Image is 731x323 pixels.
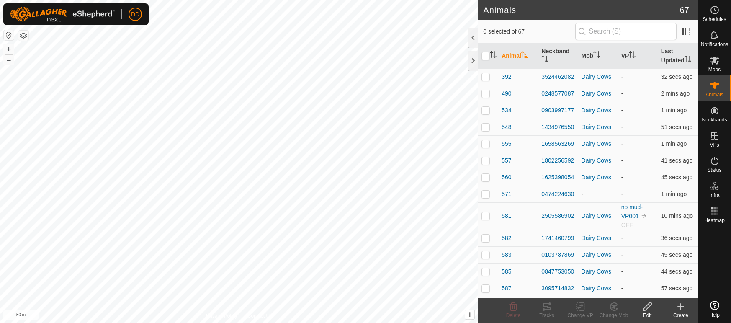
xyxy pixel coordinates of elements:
[541,173,574,182] div: 1625398054
[521,52,528,59] p-sorticon: Activate to sort
[621,235,623,241] app-display-virtual-paddock-transition: -
[541,234,574,243] div: 1741460799
[661,191,687,197] span: 3 Oct 2025, 1:32 pm
[564,312,597,319] div: Change VP
[206,312,237,320] a: Privacy Policy
[582,284,615,293] div: Dairy Cows
[661,212,693,219] span: 3 Oct 2025, 1:22 pm
[582,89,615,98] div: Dairy Cows
[502,234,511,243] span: 582
[502,140,511,148] span: 555
[582,267,615,276] div: Dairy Cows
[698,297,731,321] a: Help
[621,174,623,181] app-display-virtual-paddock-transition: -
[618,44,658,69] th: VP
[541,106,574,115] div: 0903997177
[703,17,726,22] span: Schedules
[541,89,574,98] div: 0248577087
[506,313,521,318] span: Delete
[483,5,680,15] h2: Animals
[502,123,511,132] span: 548
[502,284,511,293] span: 587
[658,44,698,69] th: Last Updated
[582,212,615,220] div: Dairy Cows
[621,124,623,130] app-display-virtual-paddock-transition: -
[621,191,623,197] app-display-virtual-paddock-transition: -
[702,117,727,122] span: Neckbands
[502,156,511,165] span: 557
[641,212,647,219] img: to
[541,267,574,276] div: 0847753050
[661,235,693,241] span: 3 Oct 2025, 1:32 pm
[621,285,623,292] app-display-virtual-paddock-transition: -
[541,123,574,132] div: 1434976550
[621,107,623,114] app-display-virtual-paddock-transition: -
[661,140,687,147] span: 3 Oct 2025, 1:31 pm
[597,312,631,319] div: Change Mob
[661,268,693,275] span: 3 Oct 2025, 1:32 pm
[621,157,623,164] app-display-virtual-paddock-transition: -
[502,173,511,182] span: 560
[710,142,719,147] span: VPs
[4,55,14,65] button: –
[629,52,636,59] p-sorticon: Activate to sort
[582,234,615,243] div: Dairy Cows
[621,90,623,97] app-display-virtual-paddock-transition: -
[705,92,723,97] span: Animals
[582,106,615,115] div: Dairy Cows
[502,72,511,81] span: 392
[582,140,615,148] div: Dairy Cows
[502,267,511,276] span: 585
[709,193,719,198] span: Infra
[4,30,14,40] button: Reset Map
[490,52,497,59] p-sorticon: Activate to sort
[541,212,574,220] div: 2505586902
[582,123,615,132] div: Dairy Cows
[709,313,720,318] span: Help
[621,204,643,220] a: no mud-VP001
[541,72,574,81] div: 3524462082
[661,107,687,114] span: 3 Oct 2025, 1:31 pm
[538,44,578,69] th: Neckband
[621,251,623,258] app-display-virtual-paddock-transition: -
[498,44,538,69] th: Animal
[10,7,115,22] img: Gallagher Logo
[593,52,600,59] p-sorticon: Activate to sort
[465,310,474,319] button: i
[247,312,272,320] a: Contact Us
[483,27,575,36] span: 0 selected of 67
[541,284,574,293] div: 3095714832
[578,44,618,69] th: Mob
[631,312,664,319] div: Edit
[502,106,511,115] span: 534
[621,222,633,228] span: OFF
[704,218,725,223] span: Heatmap
[582,72,615,81] div: Dairy Cows
[575,23,677,40] input: Search (S)
[541,251,574,259] div: 0103787869
[701,42,728,47] span: Notifications
[4,44,14,54] button: +
[469,311,471,318] span: i
[582,173,615,182] div: Dairy Cows
[582,190,615,199] div: -
[661,73,693,80] span: 3 Oct 2025, 1:32 pm
[541,156,574,165] div: 1802256592
[661,174,693,181] span: 3 Oct 2025, 1:32 pm
[530,312,564,319] div: Tracks
[621,268,623,275] app-display-virtual-paddock-transition: -
[661,124,693,130] span: 3 Oct 2025, 1:32 pm
[502,212,511,220] span: 581
[502,190,511,199] span: 571
[131,10,139,19] span: DD
[621,73,623,80] app-display-virtual-paddock-transition: -
[680,4,689,16] span: 67
[661,90,690,97] span: 3 Oct 2025, 1:30 pm
[541,190,574,199] div: 0474224630
[541,140,574,148] div: 1658563269
[502,89,511,98] span: 490
[582,251,615,259] div: Dairy Cows
[664,312,698,319] div: Create
[661,157,693,164] span: 3 Oct 2025, 1:32 pm
[541,57,548,64] p-sorticon: Activate to sort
